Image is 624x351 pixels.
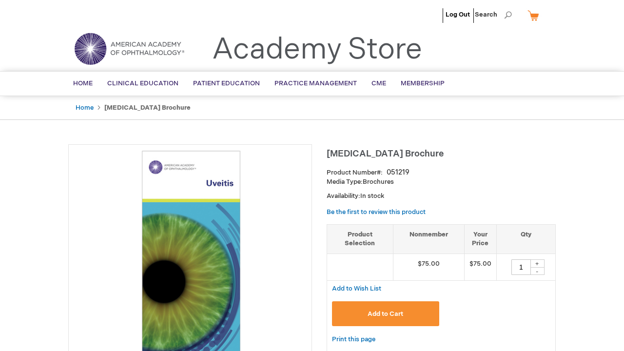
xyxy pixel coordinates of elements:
span: Home [73,79,93,87]
span: Membership [401,79,445,87]
th: Qty [496,224,555,253]
span: Add to Wish List [332,285,381,292]
a: Be the first to review this product [327,208,426,216]
div: - [530,267,545,275]
button: Add to Cart [332,301,439,326]
span: Add to Cart [368,310,403,318]
th: Product Selection [327,224,393,253]
td: $75.00 [393,253,464,280]
span: In stock [360,192,384,200]
span: Patient Education [193,79,260,87]
span: Practice Management [274,79,357,87]
p: Availability: [327,192,556,201]
th: Your Price [464,224,496,253]
span: [MEDICAL_DATA] Brochure [327,149,444,159]
a: Log Out [446,11,470,19]
a: Academy Store [212,32,422,67]
span: CME [371,79,386,87]
a: Add to Wish List [332,284,381,292]
th: Nonmember [393,224,464,253]
td: $75.00 [464,253,496,280]
p: Brochures [327,177,556,187]
input: Qty [511,259,531,275]
strong: Media Type: [327,178,363,186]
a: Print this page [332,333,375,346]
strong: [MEDICAL_DATA] Brochure [104,104,191,112]
span: Search [475,5,512,24]
span: Clinical Education [107,79,178,87]
a: Home [76,104,94,112]
strong: Product Number [327,169,383,176]
div: + [530,259,545,268]
div: 051219 [387,168,409,177]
